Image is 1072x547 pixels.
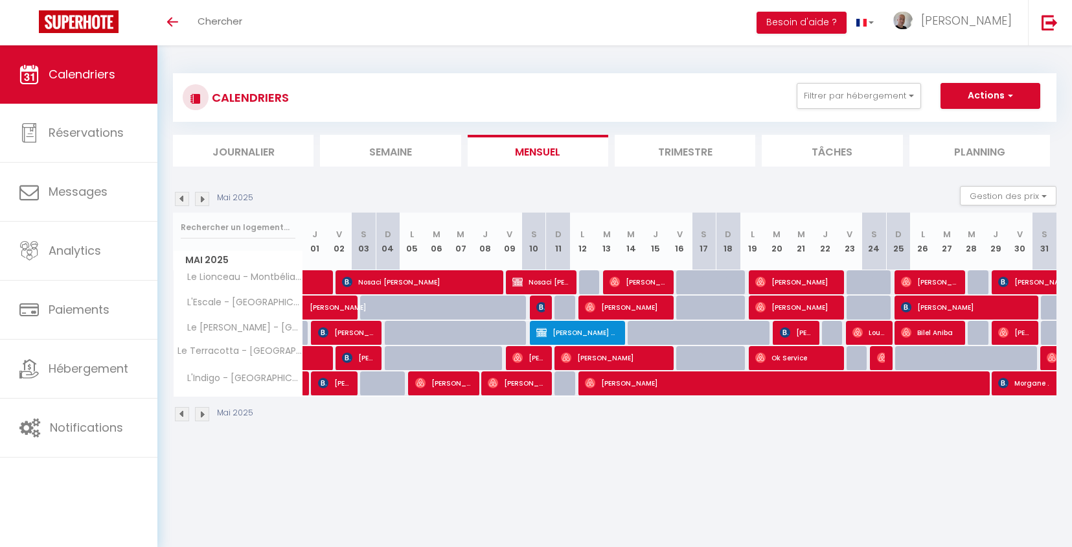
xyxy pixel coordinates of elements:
[361,228,367,240] abbr: S
[901,270,959,294] span: [PERSON_NAME]
[725,228,731,240] abbr: D
[871,228,877,240] abbr: S
[585,371,987,395] span: [PERSON_NAME]
[531,228,537,240] abbr: S
[49,183,108,200] span: Messages
[740,213,765,270] th: 19
[877,345,885,370] span: [PERSON_NAME]
[585,295,667,320] span: [PERSON_NAME]
[209,83,289,112] h3: CALENDRIERS
[303,296,328,320] a: [PERSON_NAME]
[488,371,545,395] span: [PERSON_NAME]
[176,270,305,285] span: Le Lionceau - Montbéliard
[342,345,375,370] span: [PERSON_NAME]
[376,213,400,270] th: 04
[847,228,852,240] abbr: V
[941,83,1040,109] button: Actions
[327,213,352,270] th: 02
[217,407,253,419] p: Mai 2025
[797,83,921,109] button: Filtrer par hébergement
[643,213,668,270] th: 15
[49,242,101,259] span: Analytics
[176,371,305,386] span: L'Indigo - [GEOGRAPHIC_DATA]
[536,320,619,345] span: [PERSON_NAME] et [PERSON_NAME]
[449,213,473,270] th: 07
[176,346,305,356] span: Le Terracotta - [GEOGRAPHIC_DATA]
[911,213,935,270] th: 26
[385,228,391,240] abbr: D
[507,228,512,240] abbr: V
[312,228,317,240] abbr: J
[893,12,913,29] img: ...
[862,213,887,270] th: 24
[755,270,838,294] span: [PERSON_NAME]
[198,14,242,28] span: Chercher
[895,228,902,240] abbr: D
[780,320,813,345] span: [PERSON_NAME]
[320,135,461,167] li: Semaine
[1008,213,1032,270] th: 30
[959,213,984,270] th: 28
[921,12,1012,29] span: [PERSON_NAME]
[555,228,562,240] abbr: D
[336,228,342,240] abbr: V
[174,251,302,270] span: Mai 2025
[50,419,123,436] span: Notifications
[468,135,608,167] li: Mensuel
[667,213,692,270] th: 16
[983,213,1008,270] th: 29
[1042,14,1058,30] img: logout
[49,301,109,318] span: Paiements
[653,228,658,240] abbr: J
[909,135,1050,167] li: Planning
[960,186,1056,205] button: Gestion des prix
[755,295,838,320] span: [PERSON_NAME]
[400,213,425,270] th: 05
[457,228,464,240] abbr: M
[342,270,498,294] span: Nosaci [PERSON_NAME]
[993,228,998,240] abbr: J
[716,213,741,270] th: 18
[615,135,755,167] li: Trimestre
[546,213,571,270] th: 11
[757,12,847,34] button: Besoin d'aide ?
[424,213,449,270] th: 06
[921,228,925,240] abbr: L
[49,124,124,141] span: Réservations
[536,295,545,320] span: [PERSON_NAME]
[751,228,755,240] abbr: L
[410,228,414,240] abbr: L
[886,213,911,270] th: 25
[176,321,305,335] span: Le [PERSON_NAME] - [GEOGRAPHIC_DATA]
[701,228,707,240] abbr: S
[49,360,128,377] span: Hébergement
[677,228,683,240] abbr: V
[765,213,790,270] th: 20
[773,228,781,240] abbr: M
[814,213,838,270] th: 22
[561,345,668,370] span: [PERSON_NAME]
[968,228,975,240] abbr: M
[603,228,611,240] abbr: M
[483,228,488,240] abbr: J
[49,66,115,82] span: Calendriers
[521,213,546,270] th: 10
[512,270,570,294] span: Nosaci [PERSON_NAME]
[497,213,522,270] th: 09
[692,213,716,270] th: 17
[415,371,473,395] span: [PERSON_NAME]
[318,320,376,345] span: [PERSON_NAME]
[823,228,828,240] abbr: J
[998,320,1031,345] span: [PERSON_NAME]
[580,228,584,240] abbr: L
[1042,228,1047,240] abbr: S
[39,10,119,33] img: Super Booking
[217,192,253,204] p: Mai 2025
[176,296,305,310] span: L'Escale - [GEOGRAPHIC_DATA]
[762,135,902,167] li: Tâches
[789,213,814,270] th: 21
[619,213,643,270] th: 14
[852,320,885,345] span: Louna [PERSON_NAME]
[901,320,959,345] span: Bilel Aniba
[627,228,635,240] abbr: M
